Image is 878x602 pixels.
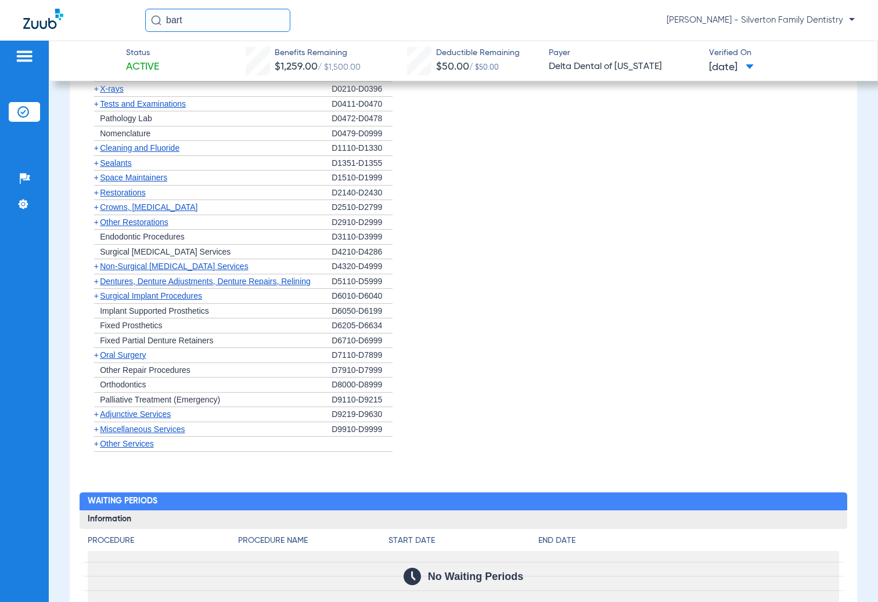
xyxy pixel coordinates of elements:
[275,61,318,72] span: $1,259.00
[332,111,393,126] div: D0472-D0478
[332,259,393,274] div: D4320-D4999
[428,571,523,582] span: No Waiting Periods
[94,202,99,212] span: +
[332,348,393,363] div: D7110-D7899
[332,422,393,437] div: D9910-D9999
[332,156,393,171] div: D1351-D1355
[126,60,159,74] span: Active
[332,363,393,378] div: D7910-D7999
[94,84,99,93] span: +
[100,247,231,256] span: Surgical [MEDICAL_DATA] Services
[94,217,99,227] span: +
[80,492,847,511] h2: Waiting Periods
[332,304,393,319] div: D6050-D6199
[332,126,393,142] div: D0479-D0999
[538,535,839,551] app-breakdown-title: End Date
[145,9,290,32] input: Search for patients
[100,232,185,241] span: Endodontic Procedures
[23,9,63,29] img: Zuub Logo
[94,291,99,300] span: +
[100,439,154,448] span: Other Services
[100,262,248,271] span: Non-Surgical [MEDICAL_DATA] Services
[332,215,393,230] div: D2910-D2999
[238,535,388,551] app-breakdown-title: Procedure Name
[88,535,238,547] h4: Procedure
[100,409,171,419] span: Adjunctive Services
[332,378,393,393] div: D8000-D8999
[100,350,146,360] span: Oral Surgery
[709,47,859,59] span: Verified On
[238,535,388,547] h4: Procedure Name
[94,409,99,419] span: +
[100,143,179,153] span: Cleaning and Fluoride
[126,47,159,59] span: Status
[94,173,99,182] span: +
[100,395,220,404] span: Palliative Treatment (Emergency)
[94,262,99,271] span: +
[100,84,123,93] span: X-rays
[94,188,99,197] span: +
[709,60,754,75] span: [DATE]
[15,49,34,63] img: hamburger-icon
[820,546,878,602] iframe: Chat Widget
[436,61,469,72] span: $50.00
[94,99,99,108] span: +
[100,188,146,197] span: Restorations
[100,99,186,108] span: Tests and Examinations
[100,306,209,315] span: Implant Supported Prosthetics
[469,64,499,71] span: / $50.00
[318,63,361,71] span: / $1,500.00
[404,568,421,585] img: Calendar
[94,277,99,286] span: +
[332,171,393,186] div: D1510-D1999
[100,173,167,182] span: Space Maintainers
[388,535,539,551] app-breakdown-title: Start Date
[275,47,361,59] span: Benefits Remaining
[332,274,393,289] div: D5110-D5999
[332,97,393,112] div: D0411-D0470
[332,289,393,304] div: D6010-D6040
[100,114,152,123] span: Pathology Lab
[100,365,190,375] span: Other Repair Procedures
[100,425,185,434] span: Miscellaneous Services
[94,425,99,434] span: +
[332,230,393,245] div: D3110-D3999
[332,333,393,349] div: D6710-D6999
[538,535,839,547] h4: End Date
[332,186,393,201] div: D2140-D2430
[100,336,213,345] span: Fixed Partial Denture Retainers
[100,321,162,330] span: Fixed Prosthetics
[100,129,150,138] span: Nomenclature
[549,60,699,74] span: Delta Dental of [US_STATE]
[332,393,393,408] div: D9110-D9215
[667,14,855,26] span: [PERSON_NAME] - Silverton Family Dentistry
[80,510,847,529] h3: Information
[332,82,393,97] div: D0210-D0396
[332,200,393,215] div: D2510-D2799
[332,407,393,422] div: D9219-D9630
[100,158,131,168] span: Sealants
[332,245,393,260] div: D4210-D4286
[332,141,393,156] div: D1110-D1330
[100,291,202,300] span: Surgical Implant Procedures
[88,535,238,551] app-breakdown-title: Procedure
[100,380,146,389] span: Orthodontics
[151,15,161,26] img: Search Icon
[100,217,168,227] span: Other Restorations
[94,439,99,448] span: +
[332,318,393,333] div: D6205-D6634
[100,277,311,286] span: Dentures, Denture Adjustments, Denture Repairs, Relining
[94,143,99,153] span: +
[94,350,99,360] span: +
[100,202,197,212] span: Crowns, [MEDICAL_DATA]
[549,47,699,59] span: Payer
[388,535,539,547] h4: Start Date
[436,47,520,59] span: Deductible Remaining
[94,158,99,168] span: +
